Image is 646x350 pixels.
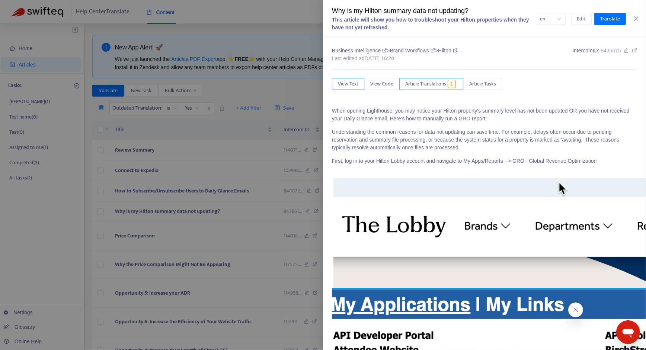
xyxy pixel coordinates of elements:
[332,157,637,173] p: First, log in to your Hilton Lobby account and navigate to My Apps/Reports --> GRO - Global Reven...
[594,13,626,25] button: Translate
[600,15,620,23] span: Translate
[616,320,640,344] iframe: Button to launch messaging window
[571,13,592,25] button: Edit
[438,48,457,54] span: Hilton
[332,48,390,54] span: Business Intelligence >
[332,128,637,152] p: Understanding the common reasons for data not updating can save time. For example, delays often o...
[332,6,536,16] div: Why is my Hilton summary data not updating?
[577,15,586,23] span: Edit
[338,80,358,88] span: View Text
[540,13,561,25] span: en
[448,80,456,88] span: 1
[332,16,536,32] div: This article will show you how to troubleshoot your Hilton properties when they have not yet refr...
[399,78,463,90] button: Article Translations1
[633,16,639,22] span: close
[370,80,393,88] span: View Code
[601,48,621,54] span: 8436615
[4,5,54,11] span: Hi. Need any help?
[364,78,399,90] button: View Code
[631,15,642,22] button: Close
[332,107,637,123] p: When opening Lighthouse, you may notice your Hilton property's summary level has not been updated...
[568,302,583,317] iframe: Close message
[390,48,438,54] span: Brand Workflows >
[469,80,496,88] span: Article Tasks
[405,80,446,88] span: Article Translations
[332,55,457,62] div: Last edited at [DATE] 16:20
[572,47,637,62] div: Intercom ID:
[332,78,364,90] button: View Text
[463,78,502,90] button: Article Tasks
